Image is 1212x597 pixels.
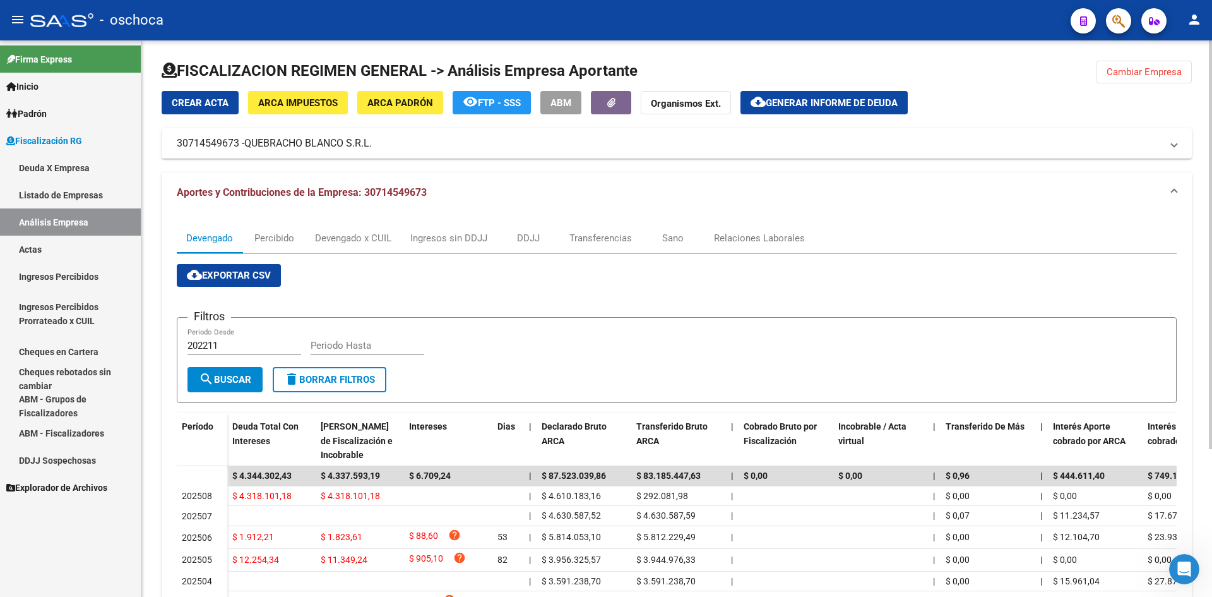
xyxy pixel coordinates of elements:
[740,91,908,114] button: Generar informe de deuda
[258,97,338,109] span: ARCA Impuestos
[182,421,213,431] span: Período
[321,471,380,481] span: $ 4.337.593,19
[1040,471,1043,481] span: |
[1053,555,1077,565] span: $ 0,00
[186,231,233,245] div: Devengado
[497,421,515,431] span: Dias
[517,231,540,245] div: DDJJ
[731,510,733,521] span: |
[529,555,531,565] span: |
[6,134,82,148] span: Fiscalización RG
[540,91,581,114] button: ABM
[177,413,227,466] datatable-header-cell: Período
[453,552,466,564] i: help
[409,421,447,431] span: Intereses
[182,576,212,586] span: 202504
[631,413,726,469] datatable-header-cell: Transferido Bruto ARCA
[933,510,935,521] span: |
[529,532,531,542] span: |
[636,510,696,521] span: $ 4.630.587,59
[636,576,696,586] span: $ 3.591.238,70
[497,555,508,565] span: 82
[182,533,212,543] span: 202506
[463,94,478,109] mat-icon: remove_red_eye
[662,231,684,245] div: Sano
[641,91,731,114] button: Organismos Ext.
[6,107,47,121] span: Padrón
[933,555,935,565] span: |
[946,532,970,542] span: $ 0,00
[6,52,72,66] span: Firma Express
[187,308,231,325] h3: Filtros
[751,94,766,109] mat-icon: cloud_download
[1148,510,1194,521] span: $ 17.672,37
[1107,66,1182,78] span: Cambiar Empresa
[1169,554,1199,584] iframe: Intercom live chat
[636,471,701,481] span: $ 83.185.447,63
[636,491,688,501] span: $ 292.081,98
[187,270,271,281] span: Exportar CSV
[569,231,632,245] div: Transferencias
[448,529,461,541] i: help
[739,413,833,469] datatable-header-cell: Cobrado Bruto por Fiscalización
[1148,576,1194,586] span: $ 27.870,59
[946,510,970,521] span: $ 0,07
[714,231,805,245] div: Relaciones Laborales
[367,97,433,109] span: ARCA Padrón
[1035,413,1048,469] datatable-header-cell: |
[162,172,1192,213] mat-expansion-panel-header: Aportes y Contribuciones de la Empresa: 30714549673
[636,421,708,446] span: Transferido Bruto ARCA
[1053,491,1077,501] span: $ 0,00
[731,421,734,431] span: |
[529,421,532,431] span: |
[542,555,601,565] span: $ 3.956.325,57
[162,128,1192,159] mat-expansion-panel-header: 30714549673 -QUEBRACHO BLANCO S.R.L.
[744,471,768,481] span: $ 0,00
[177,136,1161,150] mat-panel-title: 30714549673 -
[409,471,451,481] span: $ 6.709,24
[651,98,721,109] strong: Organismos Ext.
[542,532,601,542] span: $ 5.814.053,10
[404,413,492,469] datatable-header-cell: Intereses
[1148,532,1194,542] span: $ 23.936,46
[232,532,274,542] span: $ 1.912,21
[946,471,970,481] span: $ 0,96
[199,374,251,385] span: Buscar
[410,231,487,245] div: Ingresos sin DDJJ
[933,576,935,586] span: |
[172,97,229,109] span: Crear Acta
[838,471,862,481] span: $ 0,00
[1040,555,1042,565] span: |
[244,136,372,150] span: QUEBRACHO BLANCO S.R.L.
[838,421,906,446] span: Incobrable / Acta virtual
[199,371,214,387] mat-icon: search
[529,491,531,501] span: |
[529,510,531,521] span: |
[946,555,970,565] span: $ 0,00
[933,491,935,501] span: |
[409,529,438,546] span: $ 88,60
[529,576,531,586] span: |
[946,491,970,501] span: $ 0,00
[497,532,508,542] span: 53
[273,367,386,392] button: Borrar Filtros
[529,471,532,481] span: |
[933,471,936,481] span: |
[321,421,393,461] span: [PERSON_NAME] de Fiscalización e Incobrable
[941,413,1035,469] datatable-header-cell: Transferido De Más
[933,421,936,431] span: |
[182,511,212,521] span: 202507
[232,555,279,565] span: $ 12.254,34
[928,413,941,469] datatable-header-cell: |
[542,510,601,521] span: $ 4.630.587,52
[744,421,817,446] span: Cobrado Bruto por Fiscalización
[542,576,601,586] span: $ 3.591.238,70
[1053,471,1105,481] span: $ 444.611,40
[232,471,292,481] span: $ 4.344.302,43
[542,421,607,446] span: Declarado Bruto ARCA
[1040,576,1042,586] span: |
[227,413,316,469] datatable-header-cell: Deuda Total Con Intereses
[731,491,733,501] span: |
[187,267,202,282] mat-icon: cloud_download
[946,576,970,586] span: $ 0,00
